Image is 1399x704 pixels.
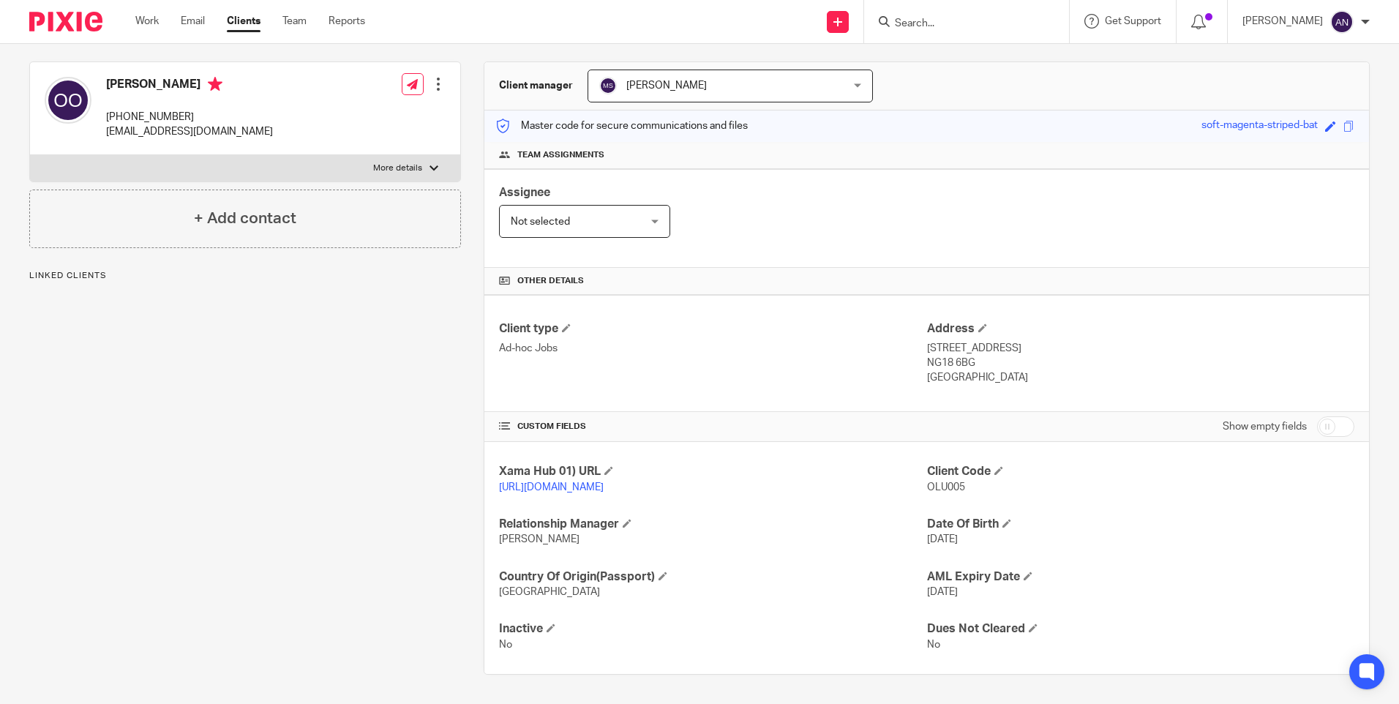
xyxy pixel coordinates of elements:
[29,270,461,282] p: Linked clients
[1330,10,1354,34] img: svg%3E
[499,517,926,532] h4: Relationship Manager
[927,569,1354,585] h4: AML Expiry Date
[927,534,958,544] span: [DATE]
[499,187,550,198] span: Assignee
[499,640,512,650] span: No
[927,370,1354,385] p: [GEOGRAPHIC_DATA]
[45,77,91,124] img: svg%3E
[927,640,940,650] span: No
[1242,14,1323,29] p: [PERSON_NAME]
[927,587,958,597] span: [DATE]
[511,217,570,227] span: Not selected
[106,77,273,95] h4: [PERSON_NAME]
[499,321,926,337] h4: Client type
[499,421,926,432] h4: CUSTOM FIELDS
[495,119,748,133] p: Master code for secure communications and files
[208,77,222,91] i: Primary
[499,587,600,597] span: [GEOGRAPHIC_DATA]
[893,18,1025,31] input: Search
[499,569,926,585] h4: Country Of Origin(Passport)
[927,464,1354,479] h4: Client Code
[373,162,422,174] p: More details
[927,341,1354,356] p: [STREET_ADDRESS]
[106,124,273,139] p: [EMAIL_ADDRESS][DOMAIN_NAME]
[1201,118,1318,135] div: soft-magenta-striped-bat
[329,14,365,29] a: Reports
[282,14,307,29] a: Team
[599,77,617,94] img: svg%3E
[227,14,260,29] a: Clients
[927,621,1354,637] h4: Dues Not Cleared
[1223,419,1307,434] label: Show empty fields
[499,534,580,544] span: [PERSON_NAME]
[927,356,1354,370] p: NG18 6BG
[135,14,159,29] a: Work
[517,275,584,287] span: Other details
[499,78,573,93] h3: Client manager
[499,621,926,637] h4: Inactive
[29,12,102,31] img: Pixie
[927,482,965,493] span: OLU005
[499,464,926,479] h4: Xama Hub 01) URL
[499,482,604,493] a: [URL][DOMAIN_NAME]
[927,321,1354,337] h4: Address
[181,14,205,29] a: Email
[927,517,1354,532] h4: Date Of Birth
[194,207,296,230] h4: + Add contact
[499,341,926,356] p: Ad-hoc Jobs
[626,80,707,91] span: [PERSON_NAME]
[106,110,273,124] p: [PHONE_NUMBER]
[1105,16,1161,26] span: Get Support
[517,149,604,161] span: Team assignments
